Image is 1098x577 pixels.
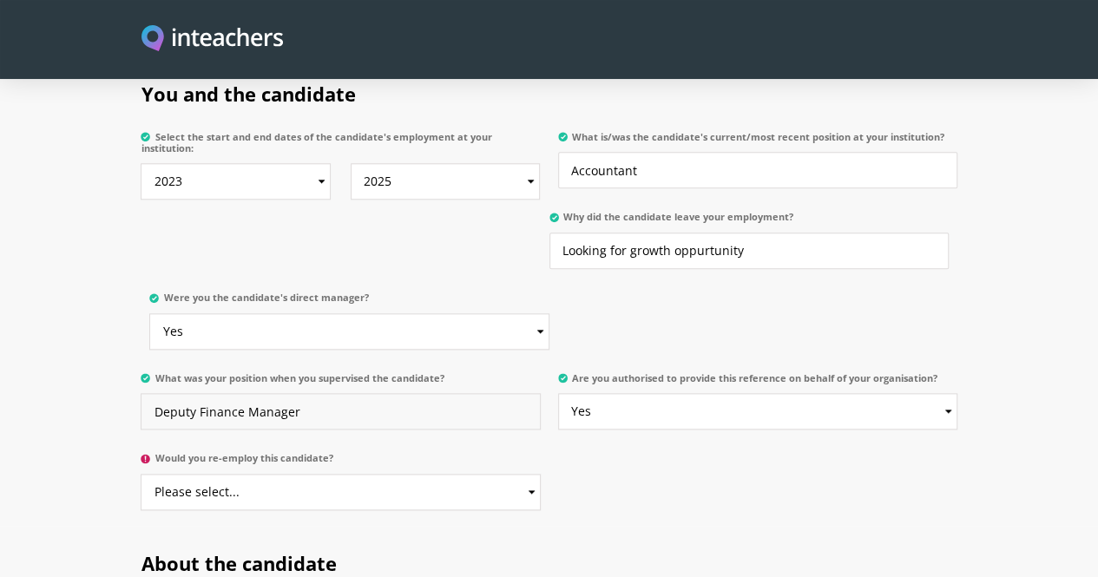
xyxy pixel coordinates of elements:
[141,131,540,164] label: Select the start and end dates of the candidate's employment at your institution:
[558,131,957,153] label: What is/was the candidate's current/most recent position at your institution?
[149,292,549,313] label: Were you the candidate's direct manager?
[141,25,283,54] img: Inteachers
[141,550,336,576] span: About the candidate
[141,81,355,107] span: You and the candidate
[141,25,283,54] a: Visit this site's homepage
[549,211,949,233] label: Why did the candidate leave your employment?
[558,372,957,394] label: Are you authorised to provide this reference on behalf of your organisation?
[141,452,540,474] label: Would you re-employ this candidate?
[141,372,540,394] label: What was your position when you supervised the candidate?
